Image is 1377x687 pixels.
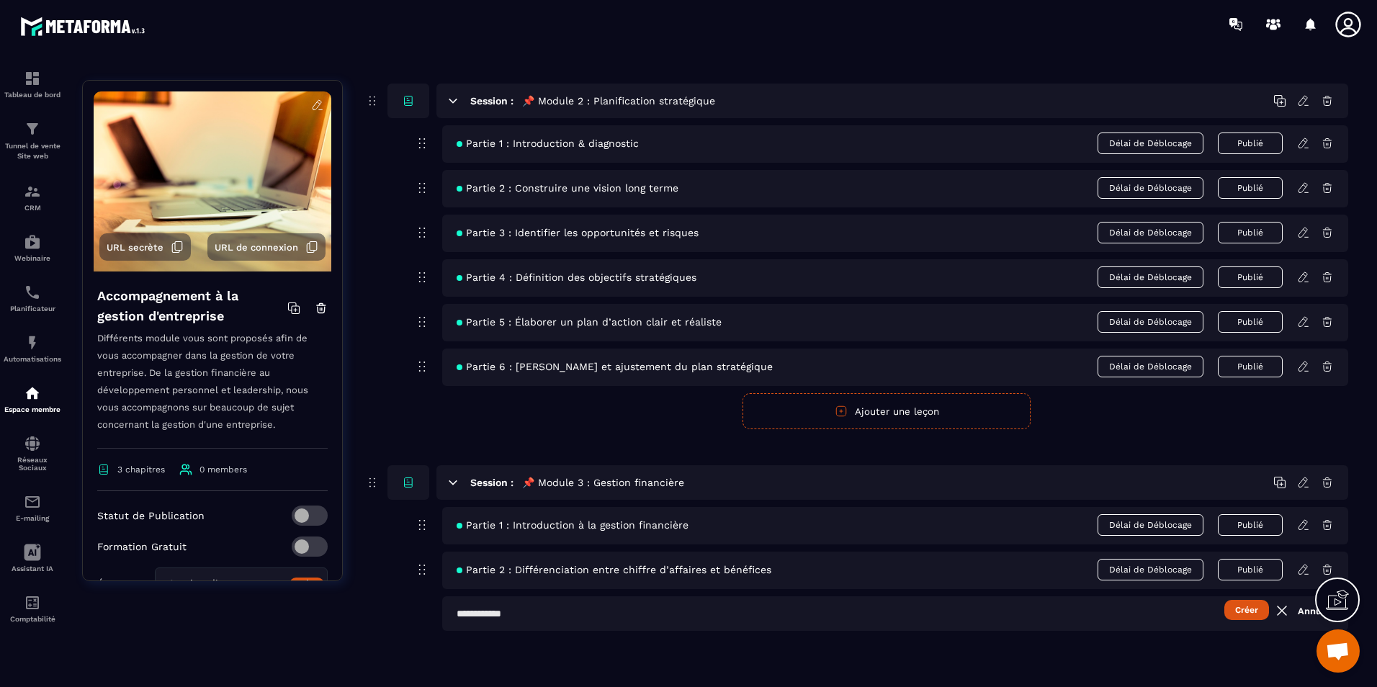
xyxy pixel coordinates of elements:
span: Gestion d'entreprise [164,576,257,592]
button: Publié [1218,266,1283,288]
button: Publié [1218,559,1283,580]
p: Étiqueter [97,578,144,590]
a: social-networksocial-networkRéseaux Sociaux [4,424,61,482]
span: Délai de Déblocage [1098,133,1203,154]
button: URL secrète [99,233,191,261]
a: Annuler [1273,602,1334,619]
span: Partie 5 : Élaborer un plan d’action clair et réaliste [457,316,722,328]
span: Partie 6 : [PERSON_NAME] et ajustement du plan stratégique [457,361,773,372]
span: Délai de Déblocage [1098,266,1203,288]
h5: 📌 Module 3 : Gestion financière [522,475,684,490]
img: social-network [24,435,41,452]
button: URL de connexion [207,233,326,261]
img: automations [24,334,41,351]
button: Publié [1218,133,1283,154]
p: E-mailing [4,514,61,522]
img: formation [24,70,41,87]
h5: 📌 Module 2 : Planification stratégique [522,94,715,108]
img: automations [24,385,41,402]
button: Ajouter une leçon [743,393,1031,429]
a: schedulerschedulerPlanificateur [4,273,61,323]
span: Partie 4 : Définition des objectifs stratégiques [457,271,696,283]
span: Partie 2 : Différenciation entre chiffre d’affaires et bénéfices [457,564,771,575]
img: accountant [24,594,41,611]
p: Planificateur [4,305,61,313]
h6: Session : [470,95,513,107]
span: URL de connexion [215,242,298,253]
span: Délai de Déblocage [1098,222,1203,243]
p: Formation Gratuit [97,541,187,552]
button: Publié [1218,222,1283,243]
img: scheduler [24,284,41,301]
img: email [24,493,41,511]
img: formation [24,183,41,200]
h6: Session : [470,477,513,488]
a: Assistant IA [4,533,61,583]
span: Partie 1 : Introduction à la gestion financière [457,519,688,531]
span: Délai de Déblocage [1098,514,1203,536]
a: automationsautomationsWebinaire [4,223,61,273]
span: Délai de Déblocage [1098,177,1203,199]
button: Clear Selected [273,579,280,590]
h4: Accompagnement à la gestion d'entreprise [97,286,287,326]
p: CRM [4,204,61,212]
div: Créer [290,578,325,591]
p: Assistant IA [4,565,61,572]
div: Search for option [155,567,328,601]
input: Search for option [257,576,272,592]
p: Webinaire [4,254,61,262]
span: Partie 3 : Identifier les opportunités et risques [457,227,699,238]
span: Partie 1 : Introduction & diagnostic [457,138,639,149]
button: Créer [1224,600,1269,620]
p: Différents module vous sont proposés afin de vous accompagner dans la gestion de votre entreprise... [97,330,328,449]
a: formationformationCRM [4,172,61,223]
p: Automatisations [4,355,61,363]
div: Ouvrir le chat [1317,629,1360,673]
button: Publié [1218,311,1283,333]
a: formationformationTableau de bord [4,59,61,109]
img: background [94,91,331,271]
a: formationformationTunnel de vente Site web [4,109,61,172]
p: Espace membre [4,405,61,413]
span: Délai de Déblocage [1098,559,1203,580]
a: automationsautomationsEspace membre [4,374,61,424]
p: Statut de Publication [97,510,205,521]
button: Publié [1218,177,1283,199]
p: Tunnel de vente Site web [4,141,61,161]
a: accountantaccountantComptabilité [4,583,61,634]
span: Partie 2 : Construire une vision long terme [457,182,678,194]
span: Délai de Déblocage [1098,356,1203,377]
p: Comptabilité [4,615,61,623]
img: automations [24,233,41,251]
button: Publié [1218,514,1283,536]
p: Réseaux Sociaux [4,456,61,472]
span: 0 members [199,464,247,475]
span: Délai de Déblocage [1098,311,1203,333]
a: automationsautomationsAutomatisations [4,323,61,374]
span: 3 chapitres [117,464,165,475]
img: formation [24,120,41,138]
button: Publié [1218,356,1283,377]
a: emailemailE-mailing [4,482,61,533]
span: URL secrète [107,242,163,253]
img: logo [20,13,150,40]
p: Tableau de bord [4,91,61,99]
